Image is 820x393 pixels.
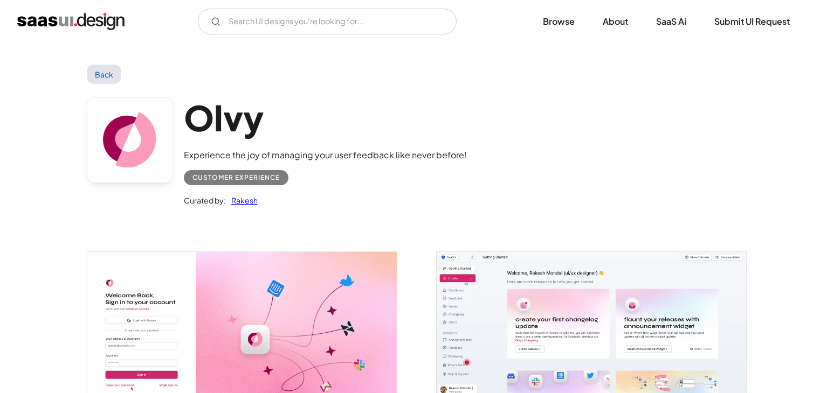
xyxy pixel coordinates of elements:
a: Browse [530,10,588,33]
a: home [17,13,125,30]
a: SaaS Ai [643,10,699,33]
a: Back [87,65,122,84]
div: Experience the joy of managing your user feedback like never before! [184,149,467,162]
h1: Olvy [184,97,467,138]
form: Email Form [198,9,457,34]
a: Rakesh [226,194,258,207]
input: Search UI designs you're looking for... [198,9,457,34]
a: About [590,10,641,33]
div: Curated by: [184,194,226,207]
div: Customer Experience [192,171,280,184]
a: Submit UI Request [701,10,803,33]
